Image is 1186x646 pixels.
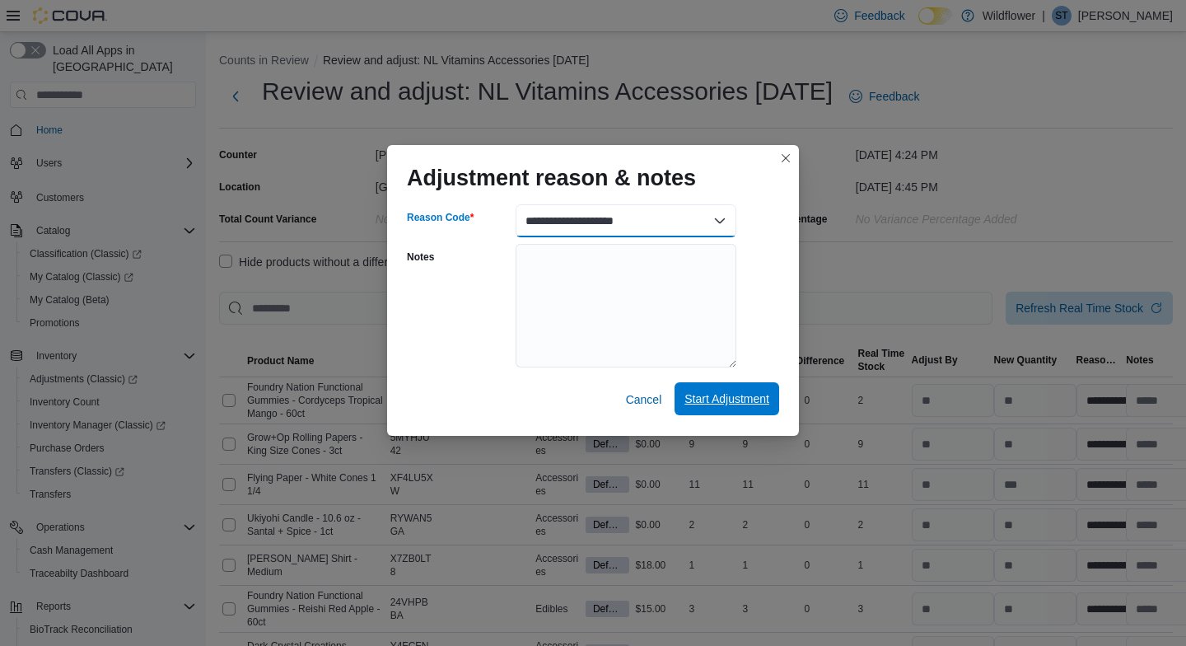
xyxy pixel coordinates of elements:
label: Notes [407,250,434,264]
button: Closes this modal window [776,148,796,168]
button: Start Adjustment [675,382,779,415]
label: Reason Code [407,211,474,224]
span: Cancel [626,391,662,408]
h1: Adjustment reason & notes [407,165,696,191]
span: Start Adjustment [684,391,769,407]
button: Cancel [619,383,669,416]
